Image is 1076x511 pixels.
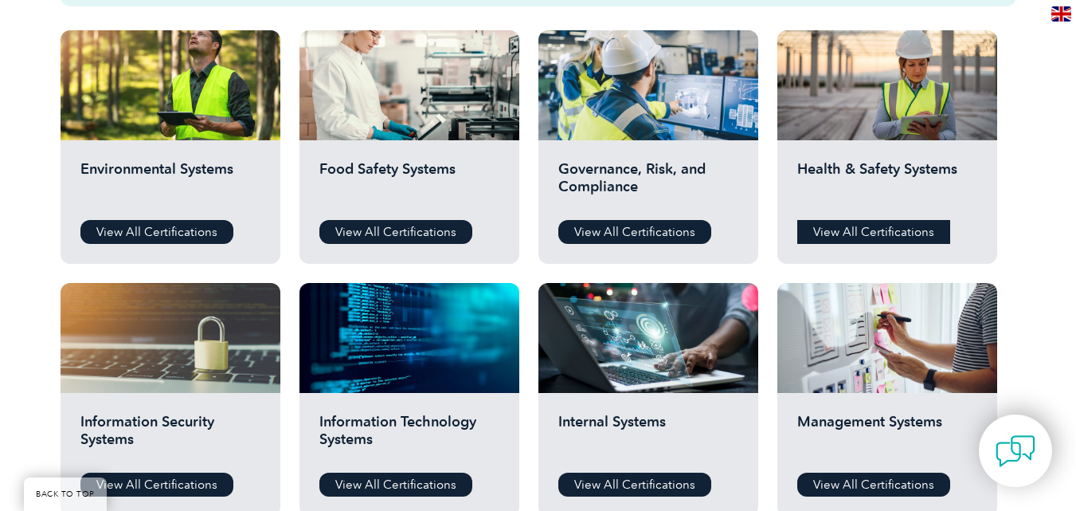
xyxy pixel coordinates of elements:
[797,160,977,208] h2: Health & Safety Systems
[1051,6,1071,22] img: en
[558,220,711,244] a: View All Certifications
[996,431,1035,471] img: contact-chat.png
[797,220,950,244] a: View All Certifications
[80,413,260,461] h2: Information Security Systems
[319,473,472,497] a: View All Certifications
[558,160,738,208] h2: Governance, Risk, and Compliance
[319,413,499,461] h2: Information Technology Systems
[558,473,711,497] a: View All Certifications
[797,413,977,461] h2: Management Systems
[319,220,472,244] a: View All Certifications
[24,478,107,511] a: BACK TO TOP
[80,220,233,244] a: View All Certifications
[80,160,260,208] h2: Environmental Systems
[80,473,233,497] a: View All Certifications
[797,473,950,497] a: View All Certifications
[558,413,738,461] h2: Internal Systems
[319,160,499,208] h2: Food Safety Systems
